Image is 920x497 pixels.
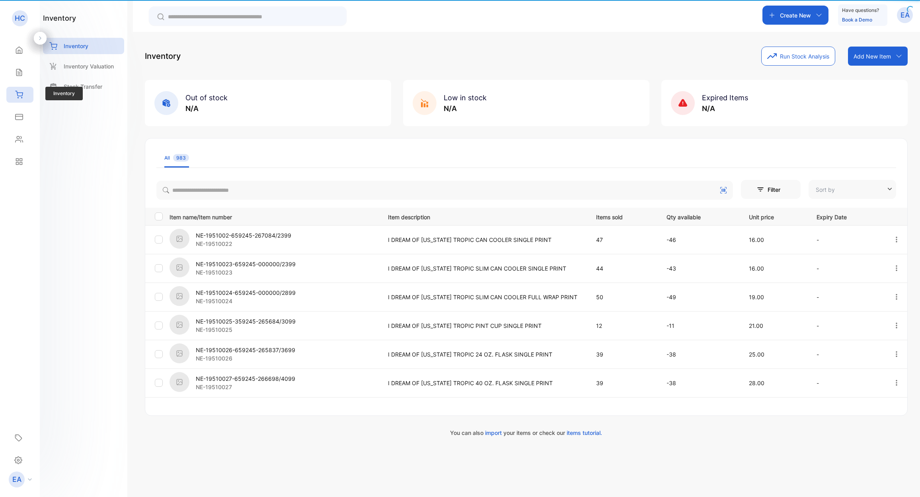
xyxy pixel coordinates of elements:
[196,297,296,305] p: NE-19510024
[196,288,296,297] p: NE-19510024-659245-000000/2899
[43,38,124,54] a: Inventory
[749,236,764,243] span: 16.00
[185,103,228,114] p: N/A
[667,236,733,244] p: -46
[596,211,650,221] p: Items sold
[388,236,580,244] p: I DREAM OF [US_STATE] TROPIC CAN COOLER SINGLE PRINT
[667,350,733,359] p: -38
[6,3,30,27] button: Open LiveChat chat widget
[388,379,580,387] p: I DREAM OF [US_STATE] TROPIC 40 OZ. FLASK SINGLE PRINT
[170,257,189,277] img: item
[901,10,910,20] p: EA
[43,78,124,95] a: Stock Transfer
[485,429,502,436] span: import
[388,350,580,359] p: I DREAM OF [US_STATE] TROPIC 24 OZ. FLASK SINGLE PRINT
[596,379,650,387] p: 39
[596,293,650,301] p: 50
[749,265,764,272] span: 16.00
[170,315,189,335] img: item
[817,236,876,244] p: -
[567,429,602,436] span: items tutorial.
[817,264,876,273] p: -
[388,322,580,330] p: I DREAM OF [US_STATE] TROPIC PINT CUP SINGLE PRINT
[444,103,487,114] p: N/A
[145,429,908,437] p: You can also your items or check our
[842,17,872,23] a: Book a Demo
[64,62,114,70] p: Inventory Valuation
[667,322,733,330] p: -11
[596,236,650,244] p: 47
[817,379,876,387] p: -
[170,229,189,249] img: item
[762,6,828,25] button: Create New
[170,372,189,392] img: item
[667,211,733,221] p: Qty available
[854,52,891,60] p: Add New Item
[196,346,295,354] p: NE-19510026-659245-265837/3699
[170,211,378,221] p: Item name/Item number
[388,211,580,221] p: Item description
[196,268,296,277] p: NE-19510023
[596,264,650,273] p: 44
[897,6,913,25] button: EA
[170,286,189,306] img: item
[196,260,296,268] p: NE-19510023-659245-000000/2399
[196,231,291,240] p: NE-1951002-659245-267084/2399
[64,42,88,50] p: Inventory
[164,154,189,162] div: All
[749,211,800,221] p: Unit price
[749,351,764,358] span: 25.00
[388,264,580,273] p: I DREAM OF [US_STATE] TROPIC SLIM CAN COOLER SINGLE PRINT
[15,13,25,23] p: HC
[667,293,733,301] p: -49
[817,350,876,359] p: -
[145,50,181,62] p: Inventory
[596,350,650,359] p: 39
[817,322,876,330] p: -
[43,58,124,74] a: Inventory Valuation
[196,325,296,334] p: NE-19510025
[170,343,189,363] img: item
[667,264,733,273] p: -43
[817,211,876,221] p: Expiry Date
[444,94,487,102] span: Low in stock
[64,82,102,91] p: Stock Transfer
[817,293,876,301] p: -
[749,380,764,386] span: 28.00
[388,293,580,301] p: I DREAM OF [US_STATE] TROPIC SLIM CAN COOLER FULL WRAP PRINT
[196,354,295,363] p: NE-19510026
[196,383,295,391] p: NE-19510027
[12,474,21,485] p: EA
[196,374,295,383] p: NE-19510027-659245-266698/4099
[702,94,748,102] span: Expired Items
[749,294,764,300] span: 19.00
[702,103,748,114] p: N/A
[196,240,291,248] p: NE-19510022
[809,180,896,199] button: Sort by
[196,317,296,325] p: NE-19510025-359245-265684/3099
[761,47,835,66] button: Run Stock Analysis
[842,6,879,14] p: Have questions?
[43,13,76,23] h1: inventory
[749,322,763,329] span: 21.00
[185,94,228,102] span: Out of stock
[173,154,189,162] span: 983
[596,322,650,330] p: 12
[780,11,811,19] p: Create New
[45,87,83,100] span: Inventory
[816,185,835,194] p: Sort by
[667,379,733,387] p: -38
